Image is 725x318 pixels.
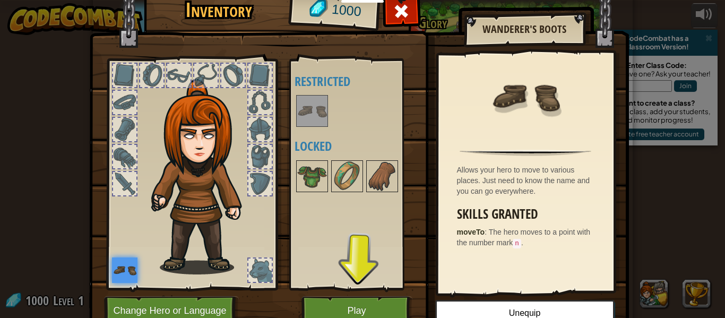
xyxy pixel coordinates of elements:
img: portrait.png [297,161,327,191]
img: portrait.png [112,257,137,283]
code: n [513,239,521,248]
img: portrait.png [367,161,397,191]
h3: Skills Granted [457,207,600,221]
strong: moveTo [457,228,485,236]
h4: Locked [295,139,420,153]
h4: Restricted [295,74,420,88]
img: hair_f2.png [146,79,261,274]
div: Allows your hero to move to various places. Just need to know the name and you can go everywhere. [457,165,600,196]
img: portrait.png [297,96,327,126]
span: : [485,228,489,236]
h2: Wanderer's Boots [474,23,574,35]
img: portrait.png [491,62,560,131]
img: portrait.png [332,161,362,191]
img: hr.png [460,150,591,156]
span: The hero moves to a point with the number mark . [457,228,591,247]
